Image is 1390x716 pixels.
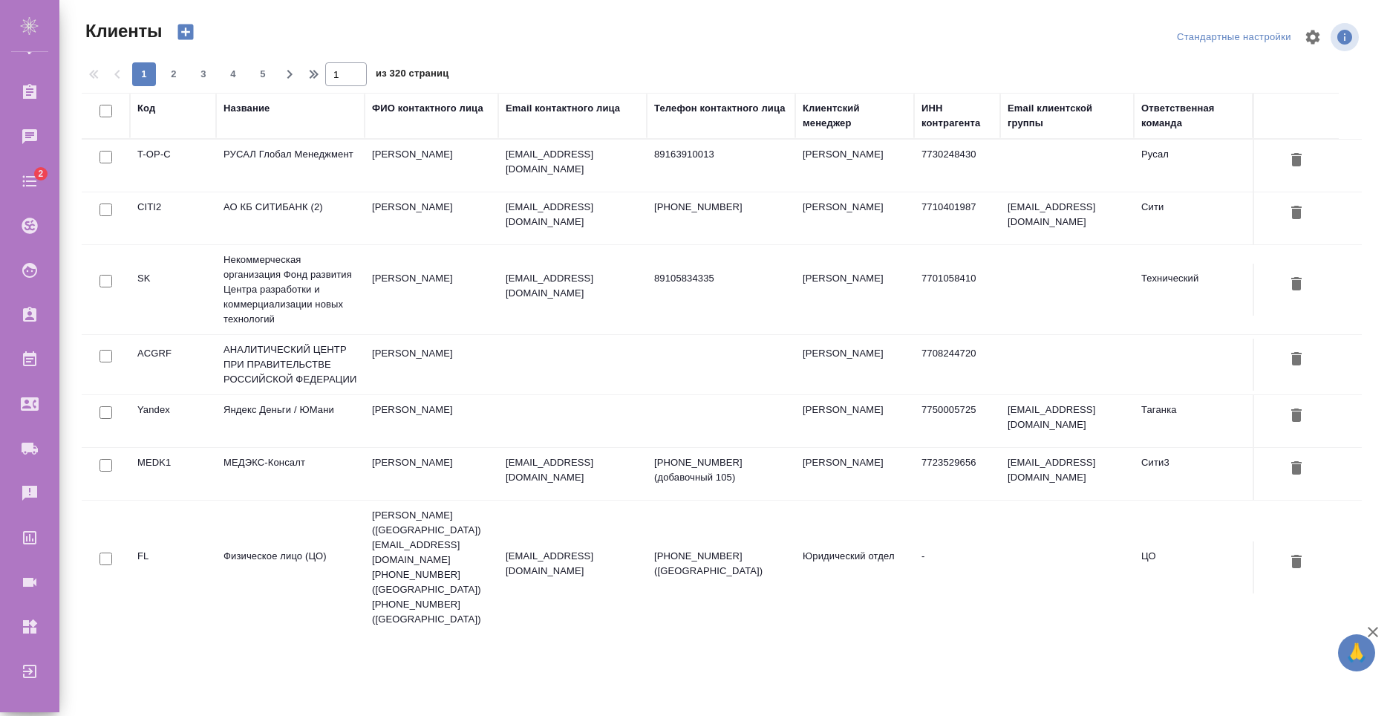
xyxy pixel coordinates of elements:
td: [PERSON_NAME] [795,140,914,192]
td: [EMAIL_ADDRESS][DOMAIN_NAME] [1000,395,1134,447]
td: Yandex [130,395,216,447]
div: Телефон контактного лица [654,101,786,116]
span: 🙏 [1344,637,1369,668]
td: МЕДЭКС-Консалт [216,448,365,500]
button: 2 [162,62,186,86]
td: 7750005725 [914,395,1000,447]
td: [PERSON_NAME] ([GEOGRAPHIC_DATA]) [EMAIL_ADDRESS][DOMAIN_NAME] [PHONE_NUMBER] ([GEOGRAPHIC_DATA])... [365,501,498,634]
p: [PHONE_NUMBER] (добавочный 105) [654,455,788,485]
div: ФИО контактного лица [372,101,483,116]
td: Физическое лицо (ЦО) [216,541,365,593]
p: [EMAIL_ADDRESS][DOMAIN_NAME] [506,271,639,301]
span: Посмотреть информацию [1331,23,1362,51]
div: Код [137,101,155,116]
td: [PERSON_NAME] [365,448,498,500]
p: [EMAIL_ADDRESS][DOMAIN_NAME] [506,147,639,177]
span: из 320 страниц [376,65,448,86]
div: Email контактного лица [506,101,620,116]
button: Удалить [1284,346,1309,374]
p: [PHONE_NUMBER] [654,200,788,215]
button: Удалить [1284,455,1309,483]
div: Email клиентской группы [1008,101,1126,131]
button: Создать [168,19,203,45]
button: Удалить [1284,271,1309,299]
td: [PERSON_NAME] [795,395,914,447]
td: - [914,541,1000,593]
span: 5 [251,67,275,82]
p: [EMAIL_ADDRESS][DOMAIN_NAME] [506,455,639,485]
td: Сити3 [1134,448,1253,500]
td: 7730248430 [914,140,1000,192]
td: [EMAIL_ADDRESS][DOMAIN_NAME] [1000,192,1134,244]
span: 4 [221,67,245,82]
td: FL [130,541,216,593]
td: АНАЛИТИЧЕСКИЙ ЦЕНТР ПРИ ПРАВИТЕЛЬСТВЕ РОССИЙСКОЙ ФЕДЕРАЦИИ [216,335,365,394]
div: ИНН контрагента [921,101,993,131]
td: [EMAIL_ADDRESS][DOMAIN_NAME] [1000,448,1134,500]
td: Технический [1134,264,1253,316]
p: [EMAIL_ADDRESS][DOMAIN_NAME] [506,549,639,579]
td: T-OP-C [130,140,216,192]
td: ЦО [1134,541,1253,593]
button: Удалить [1284,200,1309,227]
td: [PERSON_NAME] [365,264,498,316]
td: Яндекс Деньги / ЮМани [216,395,365,447]
div: Название [223,101,270,116]
td: [PERSON_NAME] [365,140,498,192]
span: 2 [162,67,186,82]
td: АО КБ СИТИБАНК (2) [216,192,365,244]
td: 7723529656 [914,448,1000,500]
span: Клиенты [82,19,162,43]
button: Удалить [1284,403,1309,430]
button: 3 [192,62,215,86]
td: Русал [1134,140,1253,192]
a: 2 [4,163,56,200]
td: 7710401987 [914,192,1000,244]
p: [PHONE_NUMBER] ([GEOGRAPHIC_DATA]) [654,549,788,579]
button: Удалить [1284,147,1309,175]
td: [PERSON_NAME] [365,339,498,391]
td: Таганка [1134,395,1253,447]
td: Некоммерческая организация Фонд развития Центра разработки и коммерциализации новых технологий [216,245,365,334]
p: 89163910013 [654,147,788,162]
div: split button [1173,26,1295,49]
p: [EMAIL_ADDRESS][DOMAIN_NAME] [506,200,639,230]
td: 7701058410 [914,264,1000,316]
button: 5 [251,62,275,86]
p: 89105834335 [654,271,788,286]
button: 4 [221,62,245,86]
td: CITI2 [130,192,216,244]
td: [PERSON_NAME] [795,192,914,244]
div: Клиентский менеджер [803,101,907,131]
button: Удалить [1284,549,1309,576]
td: Юридический отдел [795,541,914,593]
div: Ответственная команда [1141,101,1245,131]
td: SK [130,264,216,316]
td: Сити [1134,192,1253,244]
span: Настроить таблицу [1295,19,1331,55]
td: [PERSON_NAME] [365,395,498,447]
span: 3 [192,67,215,82]
td: 7708244720 [914,339,1000,391]
td: РУСАЛ Глобал Менеджмент [216,140,365,192]
td: [PERSON_NAME] [365,192,498,244]
td: ACGRF [130,339,216,391]
span: 2 [29,166,52,181]
td: MEDK1 [130,448,216,500]
td: [PERSON_NAME] [795,264,914,316]
td: [PERSON_NAME] [795,448,914,500]
button: 🙏 [1338,634,1375,671]
td: [PERSON_NAME] [795,339,914,391]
